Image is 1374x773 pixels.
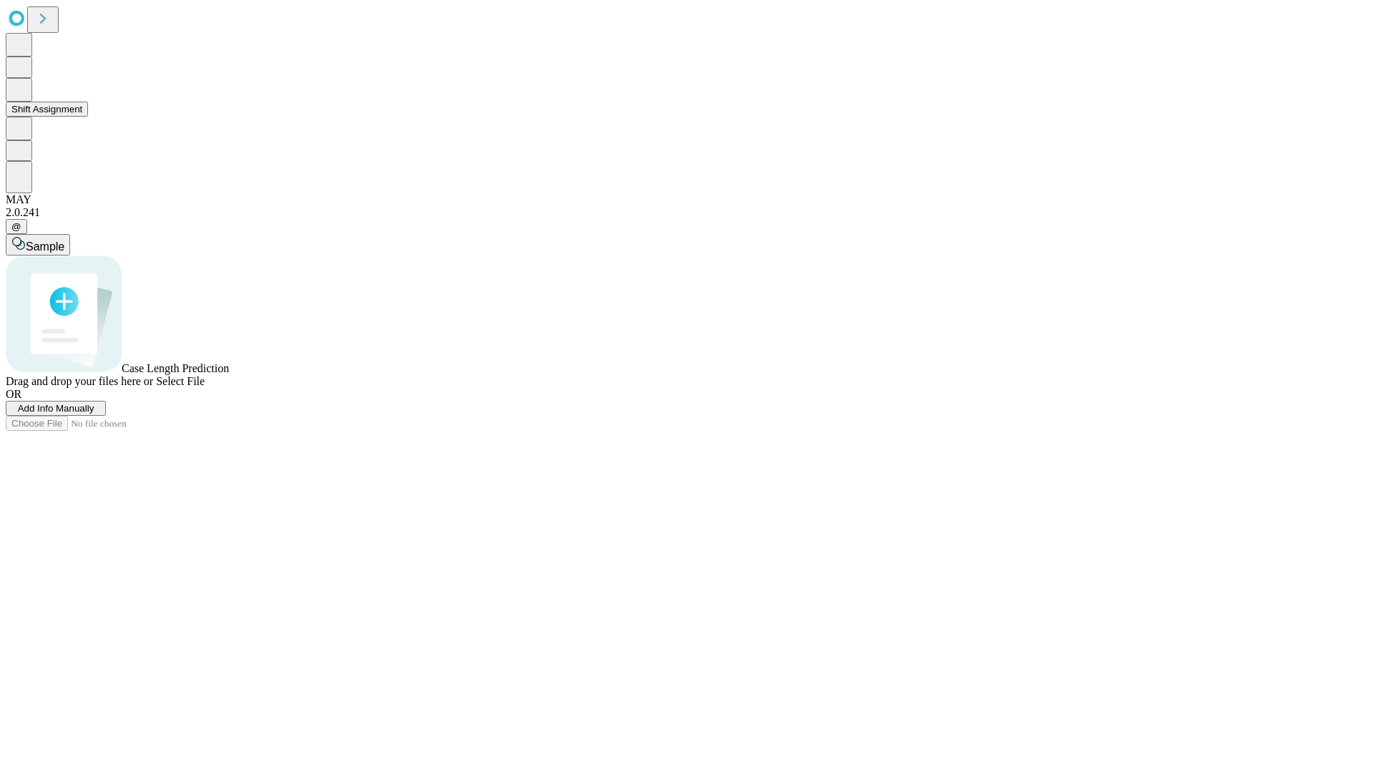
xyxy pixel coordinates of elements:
[18,403,94,414] span: Add Info Manually
[6,102,88,117] button: Shift Assignment
[6,193,1368,206] div: MAY
[6,219,27,234] button: @
[26,240,64,253] span: Sample
[6,234,70,256] button: Sample
[122,362,229,374] span: Case Length Prediction
[6,401,106,416] button: Add Info Manually
[156,375,205,387] span: Select File
[6,206,1368,219] div: 2.0.241
[6,375,153,387] span: Drag and drop your files here or
[11,221,21,232] span: @
[6,388,21,400] span: OR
